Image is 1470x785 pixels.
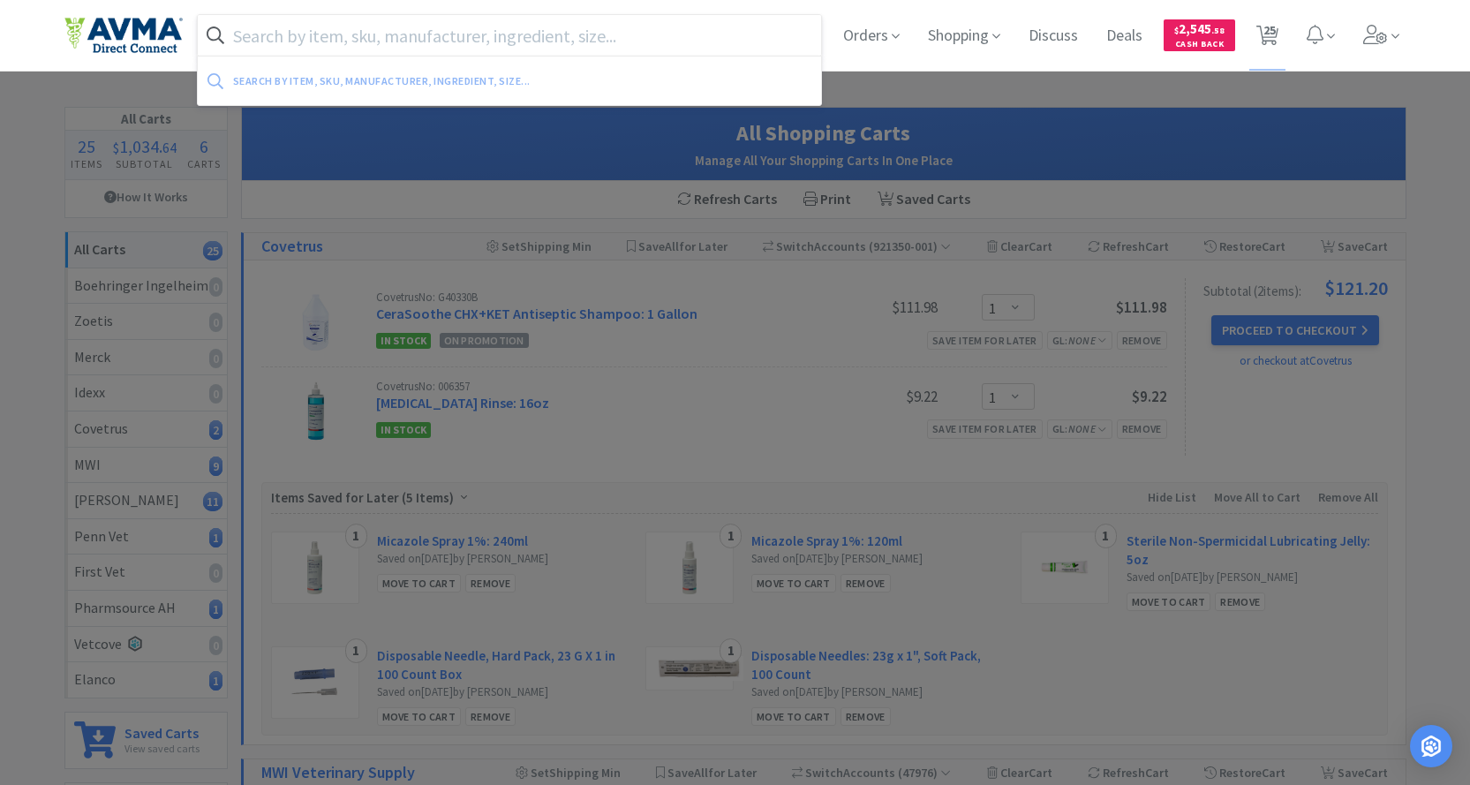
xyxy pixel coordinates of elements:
[1021,28,1085,44] a: Discuss
[1174,40,1225,51] span: Cash Back
[1249,30,1285,46] a: 25
[1164,11,1235,59] a: $2,545.58Cash Back
[1174,25,1179,36] span: $
[1174,20,1225,37] span: 2,545
[233,67,671,94] div: Search by item, sku, manufacturer, ingredient, size...
[64,17,183,54] img: e4e33dab9f054f5782a47901c742baa9_102.png
[1211,25,1225,36] span: . 58
[198,15,822,56] input: Search by item, sku, manufacturer, ingredient, size...
[1099,28,1150,44] a: Deals
[1410,725,1452,767] div: Open Intercom Messenger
